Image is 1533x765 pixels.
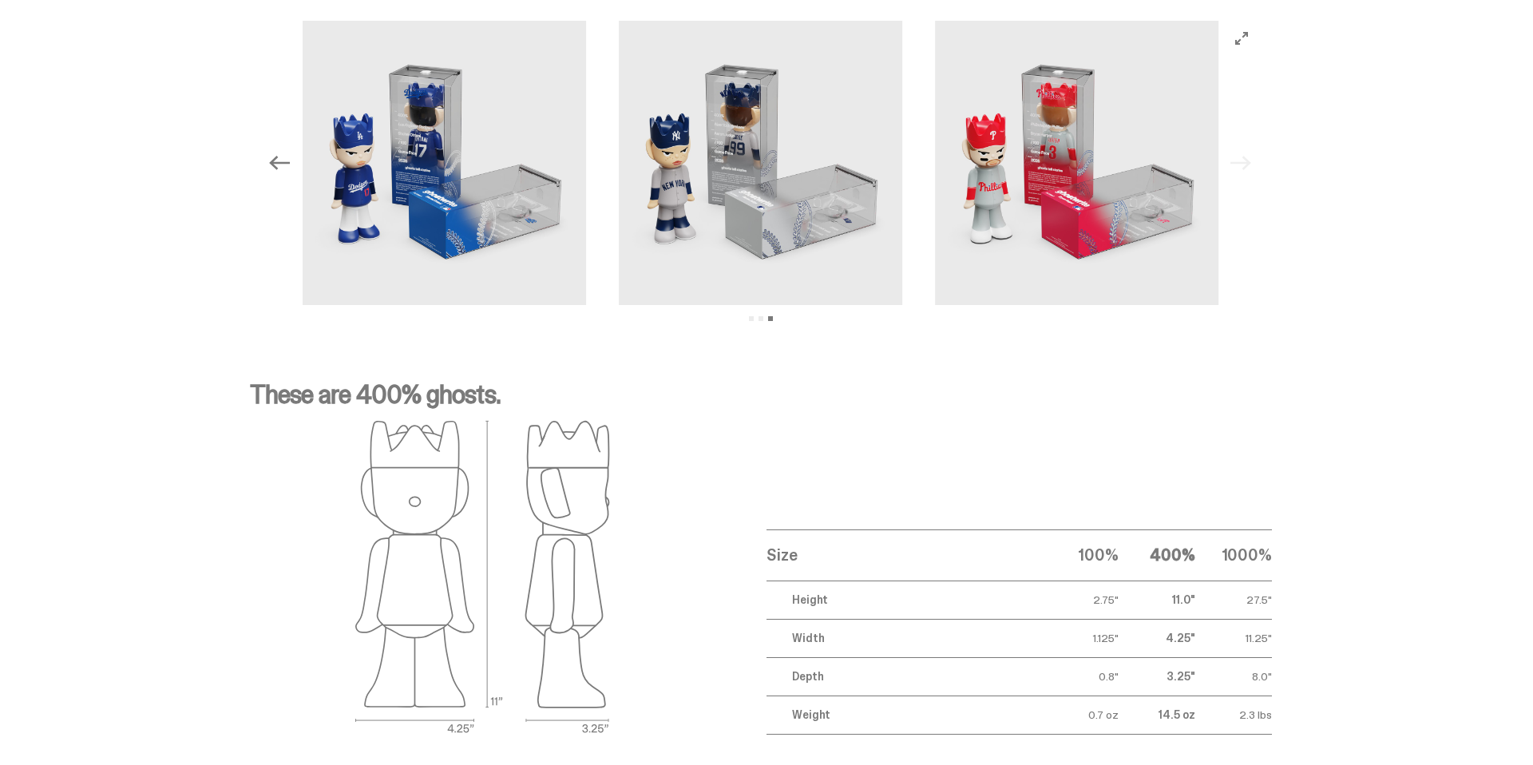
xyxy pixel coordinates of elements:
button: View slide 1 [749,316,754,321]
td: 14.5 oz [1119,696,1195,734]
button: View full-screen [1232,29,1251,48]
button: View slide 3 [768,316,773,321]
td: 1.125" [1042,619,1119,657]
td: Width [766,619,1041,657]
td: 2.3 lbs [1195,696,1272,734]
th: Size [766,529,1041,581]
td: 2.75" [1042,581,1119,619]
td: 8.0" [1195,657,1272,696]
td: 0.7 oz [1042,696,1119,734]
td: 0.8" [1042,657,1119,696]
td: 11.25" [1195,619,1272,657]
th: 400% [1119,529,1195,581]
td: Weight [766,696,1041,734]
th: 100% [1042,529,1119,581]
td: 27.5" [1195,581,1272,619]
img: 5_MLB_400_Media_Gallery_Judge.png [619,21,903,305]
button: Previous [263,145,298,180]
img: 4_MLB_400_Media_Gallery_Ohtani.png [303,21,587,305]
td: Depth [766,657,1041,696]
p: These are 400% ghosts. [250,382,1272,420]
td: 3.25" [1119,657,1195,696]
td: Height [766,581,1041,619]
img: ghost outlines spec [355,420,611,735]
th: 1000% [1195,529,1272,581]
img: 6_MLB_400_Media_Gallery_Harper.png [935,21,1219,305]
td: 4.25" [1119,619,1195,657]
button: View slide 2 [759,316,763,321]
td: 11.0" [1119,581,1195,619]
